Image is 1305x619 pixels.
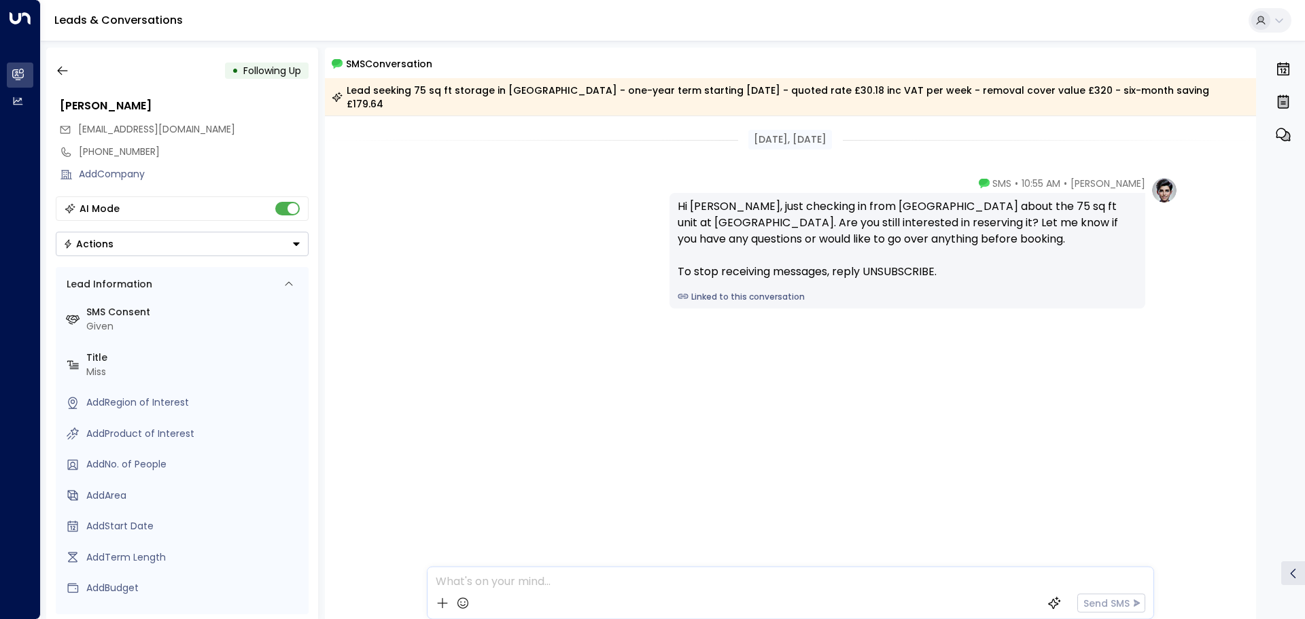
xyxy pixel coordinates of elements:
label: Title [86,351,303,365]
div: AddNo. of People [86,457,303,472]
div: [PERSON_NAME] [60,98,309,114]
span: SMS Conversation [346,56,432,71]
label: SMS Consent [86,305,303,319]
div: Lead seeking 75 sq ft storage in [GEOGRAPHIC_DATA] - one-year term starting [DATE] - quoted rate ... [332,84,1249,111]
div: [DATE], [DATE] [748,130,832,149]
div: Given [86,319,303,334]
span: Following Up [243,64,301,77]
div: AddRegion of Interest [86,395,303,410]
div: Lead Information [62,277,152,291]
button: Actions [56,232,309,256]
span: • [1064,177,1067,190]
a: Leads & Conversations [54,12,183,28]
div: AddStart Date [86,519,303,533]
img: profile-logo.png [1151,177,1178,204]
div: Actions [63,238,114,250]
span: 10:55 AM [1022,177,1060,190]
div: AddProduct of Interest [86,427,303,441]
div: Hi [PERSON_NAME], just checking in from [GEOGRAPHIC_DATA] about the 75 sq ft unit at [GEOGRAPHIC_... [678,198,1137,280]
div: Miss [86,365,303,379]
div: AddArea [86,489,303,503]
span: [PERSON_NAME] [1071,177,1145,190]
span: jaydenchelsea@hotmail.co.uk [78,122,235,137]
a: Linked to this conversation [678,291,1137,303]
div: • [232,58,239,83]
span: • [1015,177,1018,190]
div: [PHONE_NUMBER] [79,145,309,159]
div: AddBudget [86,581,303,595]
div: AI Mode [80,202,120,215]
div: AddCompany [79,167,309,181]
div: Button group with a nested menu [56,232,309,256]
span: SMS [992,177,1011,190]
div: AddTerm Length [86,550,303,565]
span: [EMAIL_ADDRESS][DOMAIN_NAME] [78,122,235,136]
